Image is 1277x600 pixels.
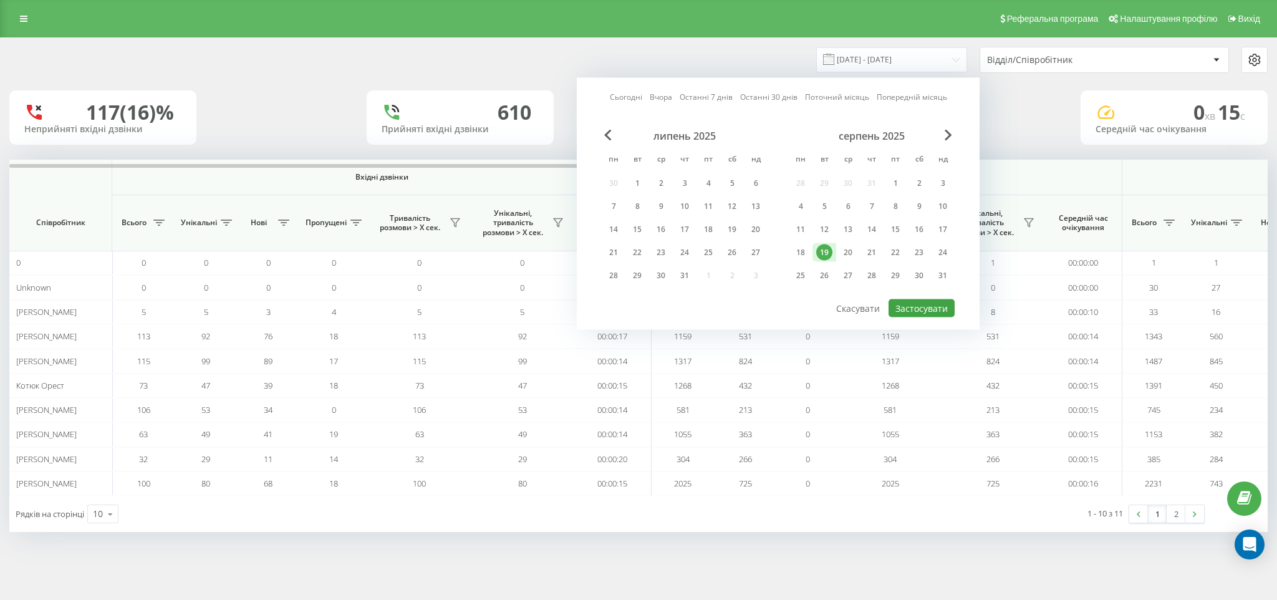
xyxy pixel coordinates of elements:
span: 531 [739,331,752,342]
div: вт 1 лип 2025 р. [625,174,649,193]
div: ср 13 серп 2025 р. [836,220,860,239]
div: 13 [748,198,764,215]
div: 28 [605,268,622,284]
div: 15 [887,221,904,238]
div: 14 [864,221,880,238]
button: Скасувати [829,299,887,317]
div: сб 9 серп 2025 р. [907,197,931,216]
div: 16 [653,221,669,238]
div: пн 4 серп 2025 р. [789,197,812,216]
div: ср 23 лип 2025 р. [649,243,673,262]
div: 20 [840,244,856,261]
div: пт 18 лип 2025 р. [696,220,720,239]
div: 24 [677,244,693,261]
div: 25 [793,268,809,284]
div: 17 [935,221,951,238]
abbr: неділя [746,151,765,170]
div: пт 25 лип 2025 р. [696,243,720,262]
span: 0 [806,356,810,367]
abbr: середа [652,151,670,170]
span: [PERSON_NAME] [16,306,77,317]
div: 15 [629,221,645,238]
td: 00:00:14 [574,349,652,373]
div: сб 2 серп 2025 р. [907,174,931,193]
span: 113 [137,331,150,342]
span: 1 [1152,257,1156,268]
div: 24 [935,244,951,261]
span: 17 [329,356,338,367]
a: Попередній місяць [877,91,947,103]
div: ср 2 лип 2025 р. [649,174,673,193]
span: Всього [118,218,150,228]
span: 0 [332,404,336,415]
div: пт 15 серп 2025 р. [884,220,907,239]
span: Unknown [16,282,51,293]
div: 117 (16)% [86,100,174,124]
span: 63 [139,428,148,440]
div: нд 17 серп 2025 р. [931,220,955,239]
div: пт 11 лип 2025 р. [696,197,720,216]
div: 5 [724,175,740,191]
span: 432 [986,380,1000,391]
div: 5 [816,198,832,215]
span: 1055 [674,428,692,440]
span: 1391 [1145,380,1162,391]
span: 47 [201,380,210,391]
div: сб 30 серп 2025 р. [907,266,931,285]
span: 76 [264,331,272,342]
div: 6 [840,198,856,215]
span: [PERSON_NAME] [16,453,77,465]
span: 363 [739,428,752,440]
div: чт 17 лип 2025 р. [673,220,696,239]
div: вт 8 лип 2025 р. [625,197,649,216]
div: 22 [629,244,645,261]
div: пн 11 серп 2025 р. [789,220,812,239]
span: 8 [991,306,995,317]
div: вт 26 серп 2025 р. [812,266,836,285]
span: 824 [739,356,752,367]
a: 2 [1167,505,1185,523]
span: 581 [677,404,690,415]
span: 0 [204,257,208,268]
div: чт 31 лип 2025 р. [673,266,696,285]
div: 29 [887,268,904,284]
span: 213 [739,404,752,415]
span: 33 [1149,306,1158,317]
div: сб 26 лип 2025 р. [720,243,744,262]
div: 1 [629,175,645,191]
div: 4 [793,198,809,215]
div: 30 [911,268,927,284]
div: нд 31 серп 2025 р. [931,266,955,285]
div: нд 3 серп 2025 р. [931,174,955,193]
td: 00:00:17 [574,324,652,349]
span: 115 [413,356,426,367]
div: 10 [93,508,103,520]
span: 3 [266,306,271,317]
span: 16 [1212,306,1220,317]
div: 8 [887,198,904,215]
div: 25 [700,244,716,261]
div: 13 [840,221,856,238]
div: вт 15 лип 2025 р. [625,220,649,239]
div: нд 27 лип 2025 р. [744,243,768,262]
span: 113 [413,331,426,342]
a: Поточний місяць [805,91,869,103]
a: 1 [1148,505,1167,523]
span: 1487 [1145,356,1162,367]
div: 10 [935,198,951,215]
span: 0 [806,404,810,415]
div: сб 16 серп 2025 р. [907,220,931,239]
span: 0 [1193,99,1218,125]
a: Останні 7 днів [680,91,733,103]
div: 2 [653,175,669,191]
span: 531 [986,331,1000,342]
span: 99 [201,356,210,367]
div: пн 18 серп 2025 р. [789,243,812,262]
span: 0 [991,282,995,293]
div: пн 28 лип 2025 р. [602,266,625,285]
div: ср 20 серп 2025 р. [836,243,860,262]
div: чт 14 серп 2025 р. [860,220,884,239]
span: 450 [1210,380,1223,391]
div: 16 [911,221,927,238]
span: 1 [991,257,995,268]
